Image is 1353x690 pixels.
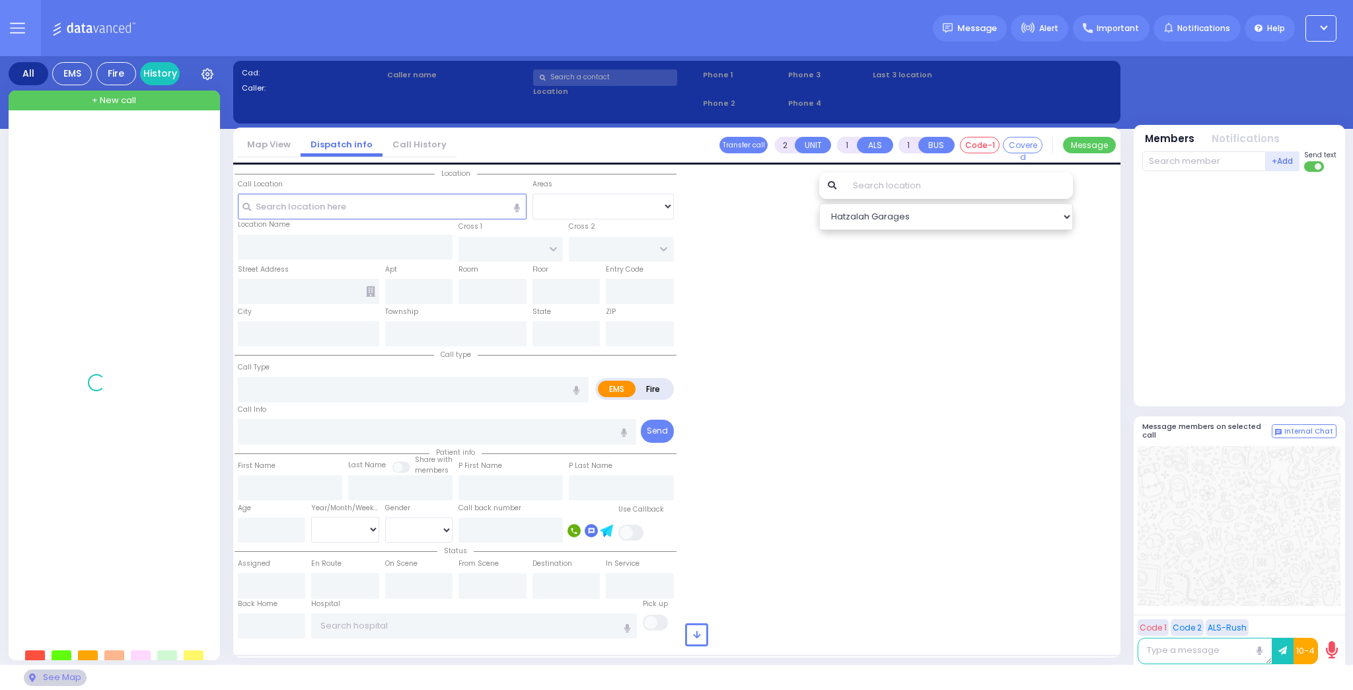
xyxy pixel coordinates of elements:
span: Internal Chat [1284,427,1333,436]
span: Phone 2 [703,98,784,109]
input: Search hospital [311,613,637,638]
button: Send [641,420,674,443]
span: Patient info [429,447,482,457]
label: Destination [532,558,572,569]
button: Code-1 [960,137,1000,153]
button: ALS-Rush [1206,619,1249,636]
button: 10-4 [1294,638,1318,664]
label: Caller name [387,69,529,81]
label: P First Name [458,461,502,471]
span: Location [435,169,477,178]
img: message.svg [943,23,953,33]
label: Back Home [238,599,277,609]
div: All [9,62,48,85]
h5: Message members on selected call [1142,422,1272,440]
label: Pick up [643,599,668,609]
span: Alert [1039,22,1058,34]
label: In Service [606,558,640,569]
span: Call type [434,350,478,360]
label: Turn off text [1304,160,1325,173]
span: Phone 3 [788,69,869,81]
a: Dispatch info [301,138,383,151]
img: comment-alt.png [1275,429,1282,436]
label: On Scene [385,558,418,569]
div: EMS [52,62,92,85]
span: Send text [1304,150,1336,160]
label: Cad: [242,67,383,79]
button: Code 2 [1171,619,1204,636]
a: History [140,62,180,85]
label: Use Callback [618,504,664,515]
div: See map [24,670,86,686]
span: members [415,465,449,475]
label: Gender [385,503,410,514]
a: Map View [237,138,301,151]
span: Message [957,22,997,35]
button: Transfer call [719,137,768,153]
label: Areas [532,179,552,190]
button: ALS [857,137,893,153]
img: Logo [52,20,140,36]
label: First Name [238,461,275,471]
input: Search a contact [533,69,677,86]
label: Last Name [348,460,386,471]
span: Phone 1 [703,69,784,81]
button: Internal Chat [1272,424,1336,439]
span: Status [437,546,474,556]
label: Assigned [238,558,270,569]
a: Call History [383,138,457,151]
small: Share with [415,455,453,465]
span: Phone 4 [788,98,869,109]
label: Call Location [238,179,283,190]
span: Other building occupants [366,286,375,297]
label: Room [458,264,478,275]
button: BUS [918,137,955,153]
label: En Route [311,558,342,569]
label: Entry Code [606,264,643,275]
label: Floor [532,264,548,275]
input: Search location [844,172,1073,199]
span: + New call [92,94,136,107]
label: Cross 1 [458,221,482,232]
input: Search location here [238,194,527,219]
label: Cross 2 [569,221,595,232]
button: Message [1063,137,1116,153]
button: Notifications [1212,132,1280,147]
span: Notifications [1177,22,1230,34]
label: ZIP [606,307,616,317]
div: Year/Month/Week/Day [311,503,379,514]
span: Help [1267,22,1285,34]
label: State [532,307,551,317]
label: Street Address [238,264,289,275]
button: Code 1 [1138,619,1169,636]
label: Hospital [311,599,340,609]
label: Location [533,86,699,97]
button: Covered [1003,137,1042,153]
label: Caller: [242,83,383,94]
label: From Scene [458,558,499,569]
label: P Last Name [569,461,612,471]
label: Location Name [238,219,290,230]
span: Important [1097,22,1139,34]
label: EMS [598,381,636,397]
label: Age [238,503,251,514]
label: Call Info [238,404,266,415]
label: Apt [385,264,397,275]
input: Search member [1142,151,1266,171]
button: Members [1145,132,1194,147]
div: Fire [96,62,136,85]
label: Last 3 location [873,69,992,81]
label: Township [385,307,418,317]
label: Call Type [238,362,270,373]
button: UNIT [795,137,831,153]
label: City [238,307,252,317]
label: Call back number [458,503,521,514]
label: Fire [635,381,672,397]
button: +Add [1266,151,1300,171]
